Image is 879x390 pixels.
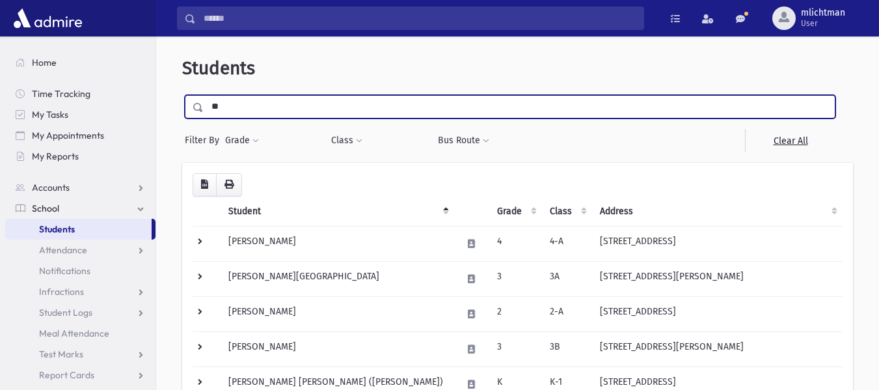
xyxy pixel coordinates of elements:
td: [PERSON_NAME] [221,296,454,331]
td: 4-A [542,226,592,261]
a: Student Logs [5,302,156,323]
span: User [801,18,845,29]
td: [STREET_ADDRESS][PERSON_NAME] [592,261,843,296]
span: Students [182,57,255,79]
span: School [32,202,59,214]
td: 3 [489,261,542,296]
td: 3B [542,331,592,367]
input: Search [196,7,643,30]
span: Home [32,57,57,68]
a: Time Tracking [5,83,156,104]
button: CSV [193,173,217,197]
a: Infractions [5,281,156,302]
td: 2 [489,296,542,331]
button: Grade [224,129,260,152]
span: Meal Attendance [39,327,109,339]
a: Accounts [5,177,156,198]
a: Meal Attendance [5,323,156,344]
span: Notifications [39,265,90,277]
td: [STREET_ADDRESS][PERSON_NAME] [592,331,843,367]
td: 4 [489,226,542,261]
a: Clear All [745,129,835,152]
span: Test Marks [39,348,83,360]
td: [PERSON_NAME] [221,331,454,367]
a: Report Cards [5,365,156,385]
span: Filter By [185,133,224,147]
a: Attendance [5,240,156,260]
a: My Tasks [5,104,156,125]
span: My Tasks [32,109,68,120]
td: 2-A [542,296,592,331]
td: [PERSON_NAME] [221,226,454,261]
th: Address: activate to sort column ascending [592,197,843,227]
a: My Appointments [5,125,156,146]
a: Notifications [5,260,156,281]
span: Report Cards [39,369,94,381]
span: Time Tracking [32,88,90,100]
span: Student Logs [39,307,92,318]
span: My Appointments [32,130,104,141]
a: Test Marks [5,344,156,365]
td: 3A [542,261,592,296]
td: [STREET_ADDRESS] [592,226,843,261]
a: School [5,198,156,219]
td: 3 [489,331,542,367]
a: Students [5,219,152,240]
a: Home [5,52,156,73]
th: Student: activate to sort column descending [221,197,454,227]
td: [STREET_ADDRESS] [592,296,843,331]
th: Grade: activate to sort column ascending [489,197,542,227]
span: Accounts [32,182,70,193]
a: My Reports [5,146,156,167]
span: mlichtman [801,8,845,18]
th: Class: activate to sort column ascending [542,197,592,227]
img: AdmirePro [10,5,85,31]
button: Class [331,129,363,152]
button: Bus Route [437,129,490,152]
span: Infractions [39,286,84,298]
td: [PERSON_NAME][GEOGRAPHIC_DATA] [221,261,454,296]
span: Students [39,223,75,235]
button: Print [216,173,242,197]
span: My Reports [32,150,79,162]
span: Attendance [39,244,87,256]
